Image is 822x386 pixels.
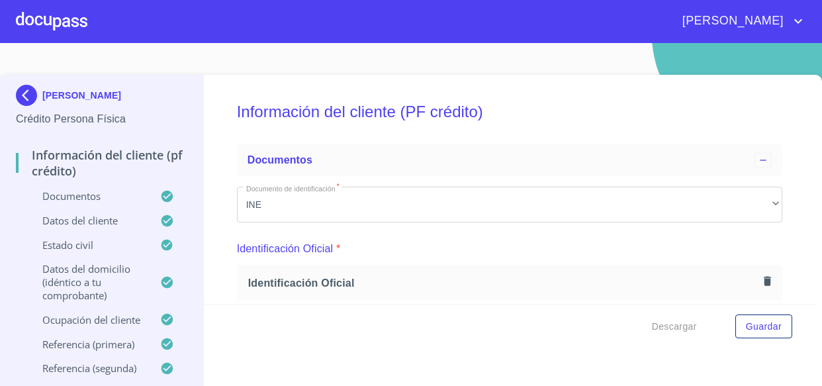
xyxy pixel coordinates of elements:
h5: Información del cliente (PF crédito) [237,85,783,139]
span: Guardar [746,318,782,335]
p: Estado Civil [16,238,160,252]
button: account of current user [672,11,806,32]
p: Datos del cliente [16,214,160,227]
span: [PERSON_NAME] [672,11,790,32]
p: Datos del domicilio (idéntico a tu comprobante) [16,262,160,302]
p: Referencia (primera) [16,338,160,351]
div: INE [237,187,783,222]
span: Descargar [652,318,697,335]
p: Referencia (segunda) [16,362,160,375]
p: [PERSON_NAME] [42,90,121,101]
button: Descargar [647,314,702,339]
p: Crédito Persona Física [16,111,187,127]
div: [PERSON_NAME] [16,85,187,111]
button: Guardar [735,314,792,339]
p: Identificación Oficial [237,241,334,257]
p: Documentos [16,189,160,203]
span: Documentos [248,154,312,166]
div: Documentos [237,144,783,176]
span: Identificación Oficial [248,276,758,290]
p: Información del cliente (PF crédito) [16,147,187,179]
img: Docupass spot blue [16,85,42,106]
p: Ocupación del Cliente [16,313,160,326]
